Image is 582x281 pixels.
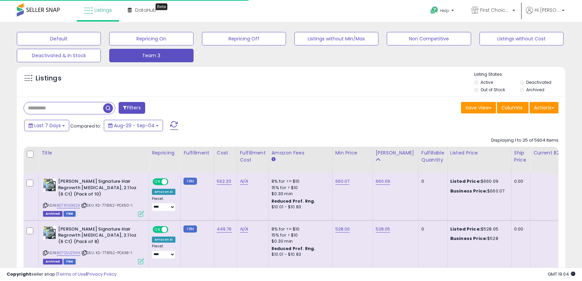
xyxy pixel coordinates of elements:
[430,6,439,14] i: Get Help
[272,204,327,210] div: $10.01 - $10.83
[526,87,544,93] label: Archived
[376,149,416,156] div: [PERSON_NAME]
[70,123,101,129] span: Compared to:
[421,178,442,184] div: 0
[535,7,560,13] span: Hi [PERSON_NAME]
[114,122,155,129] span: Aug-29 - Sep-04
[335,226,350,233] a: 528.00
[450,178,506,184] div: $660.09
[167,226,178,232] span: OFF
[240,178,248,185] a: N/A
[135,7,156,13] span: DataHub
[376,226,390,233] a: 528.05
[109,32,193,45] button: Repricing On
[64,259,76,265] span: FBM
[43,178,56,192] img: 51NnbmSVkYL._SL40_.jpg
[24,120,69,131] button: Last 7 Days
[156,3,167,10] div: Tooltip anchor
[119,102,145,114] button: Filters
[514,149,528,164] div: Ship Price
[36,74,61,83] h5: Listings
[294,32,378,45] button: Listings without Min/Max
[272,191,327,197] div: $0.30 min
[109,49,193,62] button: Team 3
[421,149,445,164] div: Fulfillable Quantity
[497,102,529,113] button: Columns
[272,246,316,251] b: Reduced Prof. Rng.
[450,236,506,242] div: $528
[421,226,442,232] div: 0
[81,250,132,255] span: | SKU: KS-778152-PCK48-1
[272,232,327,238] div: 15% for > $10
[272,198,316,204] b: Reduced Prof. Rng.
[64,211,76,217] span: FBM
[272,252,327,257] div: $10.01 - $10.83
[58,226,140,247] b: [PERSON_NAME] Signature Hair Regrowth [MEDICAL_DATA], 2.11oz (6 Ct) (Pack of 8)
[57,271,86,277] a: Terms of Use
[43,226,144,264] div: ASIN:
[387,32,471,45] button: Non Competitive
[450,235,487,242] b: Business Price:
[240,149,266,164] div: Fulfillment Cost
[335,178,350,185] a: 660.07
[58,178,140,199] b: [PERSON_NAME] Signature Hair Regrowth [MEDICAL_DATA], 2.11oz (6 Ct) (Pack of 10)
[501,104,523,111] span: Columns
[7,271,31,277] strong: Copyright
[7,271,117,278] div: seller snap | |
[94,7,112,13] span: Listings
[43,211,63,217] span: Listings that have been deleted from Seller Central
[450,149,508,156] div: Listed Price
[57,203,80,208] a: B07R1VGKQ9
[450,226,481,232] b: Listed Price:
[43,259,63,265] span: Listings that have been deleted from Seller Central
[491,137,558,144] div: Displaying 1 to 25 of 5904 items
[376,178,390,185] a: 660.09
[183,149,211,156] div: Fulfillment
[217,178,232,185] a: 562.20
[272,226,327,232] div: 8% for <= $10
[272,238,327,244] div: $0.30 min
[43,178,144,216] div: ASIN:
[272,149,330,156] div: Amazon Fees
[152,244,175,259] div: Preset:
[440,8,449,13] span: Help
[217,149,234,156] div: Cost
[272,156,276,163] small: Amazon Fees.
[43,226,56,240] img: 51NnbmSVkYL._SL40_.jpg
[104,120,163,131] button: Aug-29 - Sep-04
[152,189,175,195] div: Amazon AI
[526,7,565,22] a: Hi [PERSON_NAME]
[202,32,286,45] button: Repricing Off
[474,71,565,78] p: Listing States:
[530,102,558,113] button: Actions
[425,1,461,22] a: Help
[450,226,506,232] div: $528.05
[152,237,175,243] div: Amazon AI
[461,102,496,113] button: Save View
[17,32,101,45] button: Default
[217,226,232,233] a: 449.76
[481,87,505,93] label: Out of Stock
[17,49,101,62] button: Deactivated & In Stock
[34,122,61,129] span: Last 7 Days
[183,225,197,233] small: FBM
[450,188,487,194] b: Business Price:
[335,149,370,156] div: Min Price
[41,149,146,156] div: Title
[272,185,327,191] div: 15% for > $10
[81,203,132,208] span: | SKU: KS-778152-PCK60-1
[272,178,327,184] div: 8% for <= $10
[87,271,117,277] a: Privacy Policy
[240,226,248,233] a: N/A
[480,7,510,13] span: First Choice Online
[57,250,80,256] a: B07QVJZ5NK
[183,178,197,185] small: FBM
[548,271,575,277] span: 2025-09-12 19:04 GMT
[153,179,162,185] span: ON
[450,178,481,184] b: Listed Price:
[481,79,493,85] label: Active
[152,149,178,156] div: Repricing
[153,226,162,232] span: ON
[514,226,525,232] div: 0.00
[526,79,551,85] label: Deactivated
